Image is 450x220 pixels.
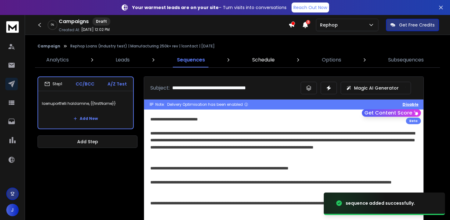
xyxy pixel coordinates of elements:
p: Get Free Credits [399,22,435,28]
a: Sequences [173,52,209,67]
h1: Campaigns [59,18,89,25]
p: Subsequences [388,56,424,64]
p: Reach Out Now [293,4,327,11]
div: Draft [92,17,110,26]
button: Get Content Score [362,109,421,117]
p: [DATE] 12:02 PM [81,27,110,32]
button: Disable [402,102,418,107]
img: logo [6,21,19,33]
strong: Your warmest leads are on your site [132,4,219,11]
button: Magic AI Generator [341,82,411,94]
span: Note: [155,102,165,107]
a: Reach Out Now [292,2,329,12]
p: Created At: [59,27,80,32]
div: sequence added successfully. [346,200,415,206]
p: Rephop Loans (Industry test) | Manufacturing 250k+ rev | 1contact | [DATE] [70,44,215,49]
a: Options [318,52,345,67]
div: Step 1 [44,81,62,87]
p: – Turn visits into conversations [132,4,287,11]
button: Add New [68,112,103,125]
span: 3 [306,20,310,24]
button: Campaign [37,44,60,49]
a: Leads [112,52,133,67]
p: laenuportfelli haldamine, {{firstName}} [42,95,129,112]
p: Rephop [320,22,340,28]
p: Magic AI Generator [354,85,399,91]
p: Options [322,56,341,64]
p: 0 % [51,23,54,27]
button: J [6,204,19,216]
a: Schedule [248,52,278,67]
p: Sequences [177,56,205,64]
p: Subject: [150,84,170,92]
a: Analytics [42,52,72,67]
a: Subsequences [384,52,427,67]
p: Leads [116,56,130,64]
li: Step1CC/BCCA/Z Testlaenuportfelli haldamine, {{firstName}}Add New [37,76,134,129]
p: Schedule [252,56,275,64]
div: Delivery Optimisation has been enabled [167,102,248,107]
p: Analytics [46,56,69,64]
button: Add Step [37,135,137,148]
button: Get Free Credits [386,19,439,31]
p: CC/BCC [76,81,94,87]
div: Beta [406,118,421,124]
p: A/Z Test [107,81,127,87]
